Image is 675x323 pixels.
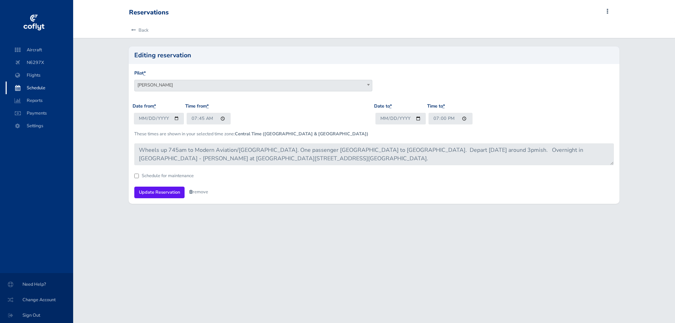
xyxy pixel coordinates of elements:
label: Date from [133,103,156,110]
span: N6297X [13,56,66,69]
abbr: required [207,103,209,109]
span: Sign Out [8,309,65,322]
span: Reports [13,94,66,107]
abbr: required [144,70,146,76]
span: Payments [13,107,66,119]
span: Settings [13,119,66,132]
abbr: required [390,103,392,109]
a: Back [129,22,148,38]
span: Flights [13,69,66,82]
h2: Editing reservation [134,52,614,58]
b: Central Time ([GEOGRAPHIC_DATA] & [GEOGRAPHIC_DATA]) [235,131,368,137]
label: Time from [185,103,209,110]
img: coflyt logo [22,12,45,33]
span: Change Account [8,293,65,306]
span: Schedule [13,82,66,94]
label: Date to [374,103,392,110]
label: Pilot [134,70,146,77]
abbr: required [154,103,156,109]
textarea: Wheels up 745am to Modern Aviation/[GEOGRAPHIC_DATA]. One passenger [GEOGRAPHIC_DATA] to [GEOGRAP... [134,143,614,165]
span: Matthew Hartsfield [135,80,372,90]
label: Time to [427,103,445,110]
span: Aircraft [13,44,66,56]
div: Reservations [129,9,169,17]
p: These times are shown in your selected time zone: [134,130,614,137]
input: Update Reservation [134,187,185,198]
span: Matthew Hartsfield [134,80,372,91]
abbr: required [443,103,445,109]
label: Schedule for maintenance [142,174,194,178]
span: Need Help? [8,278,65,291]
a: remove [189,189,208,195]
